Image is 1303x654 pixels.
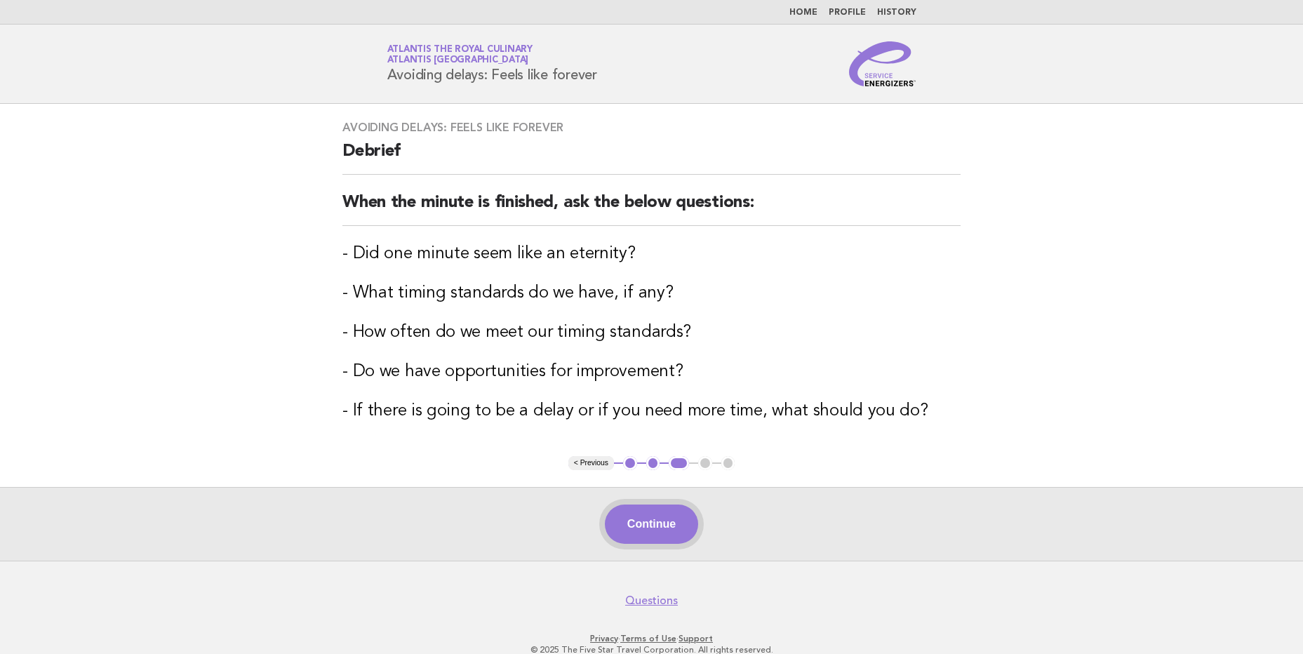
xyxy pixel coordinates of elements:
[342,282,961,305] h3: - What timing standards do we have, if any?
[387,56,529,65] span: Atlantis [GEOGRAPHIC_DATA]
[342,400,961,422] h3: - If there is going to be a delay or if you need more time, what should you do?
[222,633,1081,644] p: · ·
[646,456,660,470] button: 2
[620,634,676,643] a: Terms of Use
[387,45,533,65] a: Atlantis the Royal CulinaryAtlantis [GEOGRAPHIC_DATA]
[342,121,961,135] h3: Avoiding delays: Feels like forever
[679,634,713,643] a: Support
[342,243,961,265] h3: - Did one minute seem like an eternity?
[669,456,689,470] button: 3
[590,634,618,643] a: Privacy
[342,192,961,226] h2: When the minute is finished, ask the below questions:
[342,361,961,383] h3: - Do we have opportunities for improvement?
[605,505,698,544] button: Continue
[829,8,866,17] a: Profile
[342,321,961,344] h3: - How often do we meet our timing standards?
[387,46,597,82] h1: Avoiding delays: Feels like forever
[568,456,614,470] button: < Previous
[623,456,637,470] button: 1
[342,140,961,175] h2: Debrief
[625,594,678,608] a: Questions
[789,8,817,17] a: Home
[849,41,916,86] img: Service Energizers
[877,8,916,17] a: History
